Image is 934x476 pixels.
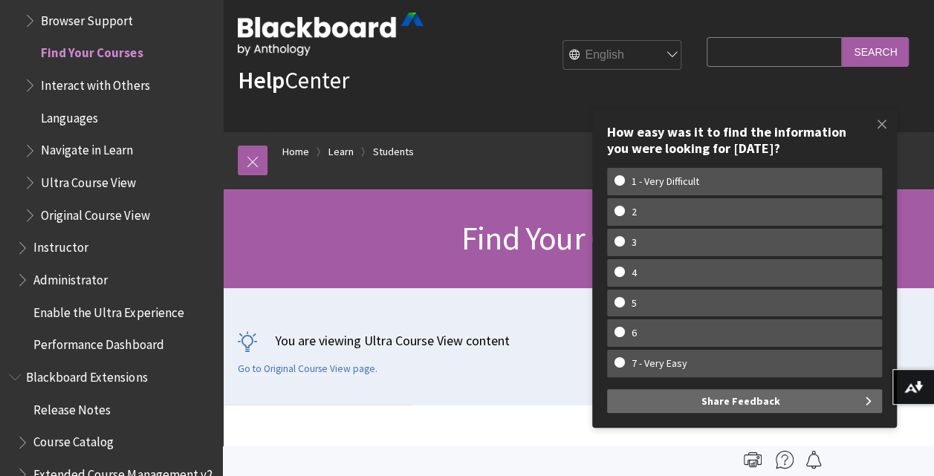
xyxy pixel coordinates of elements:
a: Learn [328,143,354,161]
w-span: 6 [614,327,654,339]
span: Interact with Others [41,73,149,93]
button: Share Feedback [607,389,882,413]
span: Performance Dashboard [33,333,163,353]
a: HelpCenter [238,65,349,95]
span: Enable the Ultra Experience [33,300,184,320]
img: Follow this page [805,451,823,469]
w-span: 4 [614,267,654,279]
span: Languages [41,105,98,125]
input: Search [842,37,909,66]
w-span: 7 - Very Easy [614,357,704,370]
div: How easy was it to find the information you were looking for [DATE]? [607,124,882,156]
w-span: 1 - Very Difficult [614,175,716,188]
span: Original Course View [41,203,149,223]
span: Browser Support [41,8,133,28]
span: Course Catalog [33,430,114,450]
span: Blackboard Extensions [26,365,147,385]
span: Find Your Courses [41,41,143,61]
w-span: 3 [614,236,654,249]
a: Students [373,143,414,161]
span: Instructor [33,235,88,255]
w-span: 2 [614,206,654,218]
p: You are viewing Ultra Course View content [238,331,919,350]
a: Go to Original Course View page. [238,362,377,376]
select: Site Language Selector [563,41,682,71]
img: More help [776,451,794,469]
w-span: 5 [614,297,654,310]
img: Blackboard by Anthology [238,13,424,56]
strong: Help [238,65,285,95]
span: Release Notes [33,397,111,417]
a: Home [282,143,309,161]
span: Navigate in Learn [41,138,133,158]
img: Print [744,451,762,469]
span: Ultra Course View [41,170,136,190]
span: Administrator [33,267,108,287]
span: Find Your Courses [461,218,695,258]
span: Share Feedback [701,389,780,413]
